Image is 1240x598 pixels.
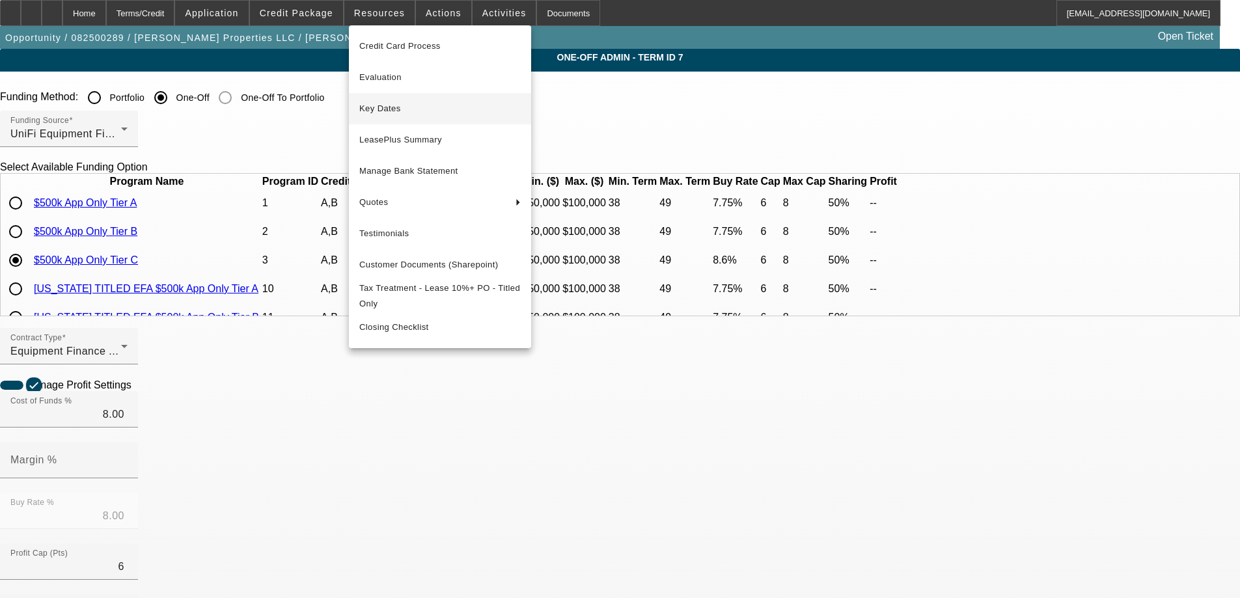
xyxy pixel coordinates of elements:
span: Manage Bank Statement [359,163,521,179]
span: LeasePlus Summary [359,132,521,148]
span: Tax Treatment - Lease 10%+ PO - Titled Only [359,280,521,312]
span: Key Dates [359,101,521,116]
span: Customer Documents (Sharepoint) [359,257,521,273]
span: Credit Card Process [359,38,521,54]
span: Testimonials [359,226,521,241]
span: Closing Checklist [359,322,429,332]
span: Quotes [359,195,505,210]
span: Evaluation [359,70,521,85]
